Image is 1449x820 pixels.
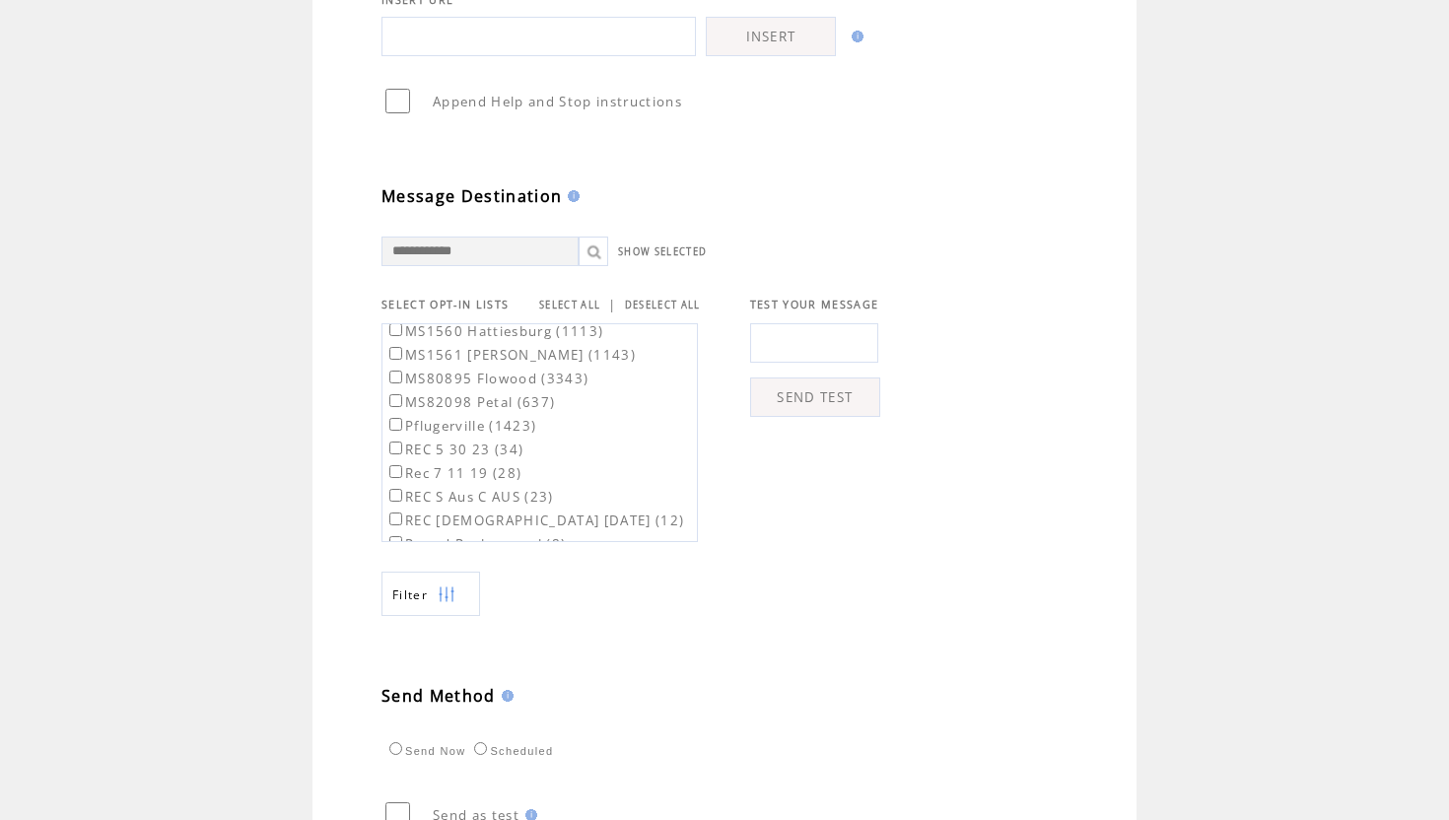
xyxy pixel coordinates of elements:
[539,299,600,311] a: SELECT ALL
[385,322,603,340] label: MS1560 Hattiesburg (1113)
[469,745,553,757] label: Scheduled
[389,512,402,525] input: REC [DEMOGRAPHIC_DATA] [DATE] (12)
[392,586,428,603] span: Show filters
[496,690,514,702] img: help.gif
[389,489,402,502] input: REC S Aus C AUS (23)
[381,685,496,707] span: Send Method
[389,394,402,407] input: MS82098 Petal (637)
[474,742,487,755] input: Scheduled
[389,323,402,336] input: MS1560 Hattiesburg (1113)
[706,17,836,56] a: INSERT
[562,190,580,202] img: help.gif
[385,512,684,529] label: REC [DEMOGRAPHIC_DATA] [DATE] (12)
[389,465,402,478] input: Rec 7 11 19 (28)
[381,298,509,311] span: SELECT OPT-IN LISTS
[433,93,682,110] span: Append Help and Stop instructions
[385,441,523,458] label: REC 5 30 23 (34)
[385,488,554,506] label: REC S Aus C AUS (23)
[438,573,455,617] img: filters.png
[389,442,402,454] input: REC 5 30 23 (34)
[385,535,566,553] label: Round Rock rec upl (8)
[381,185,562,207] span: Message Destination
[608,296,616,313] span: |
[625,299,701,311] a: DESELECT ALL
[618,245,707,258] a: SHOW SELECTED
[381,572,480,616] a: Filter
[389,371,402,383] input: MS80895 Flowood (3343)
[385,464,521,482] label: Rec 7 11 19 (28)
[389,347,402,360] input: MS1561 [PERSON_NAME] (1143)
[384,745,465,757] label: Send Now
[846,31,863,42] img: help.gif
[385,417,536,435] label: Pflugerville (1423)
[750,298,879,311] span: TEST YOUR MESSAGE
[389,418,402,431] input: Pflugerville (1423)
[385,393,555,411] label: MS82098 Petal (637)
[389,536,402,549] input: Round Rock rec upl (8)
[750,377,880,417] a: SEND TEST
[385,370,588,387] label: MS80895 Flowood (3343)
[389,742,402,755] input: Send Now
[385,346,636,364] label: MS1561 [PERSON_NAME] (1143)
